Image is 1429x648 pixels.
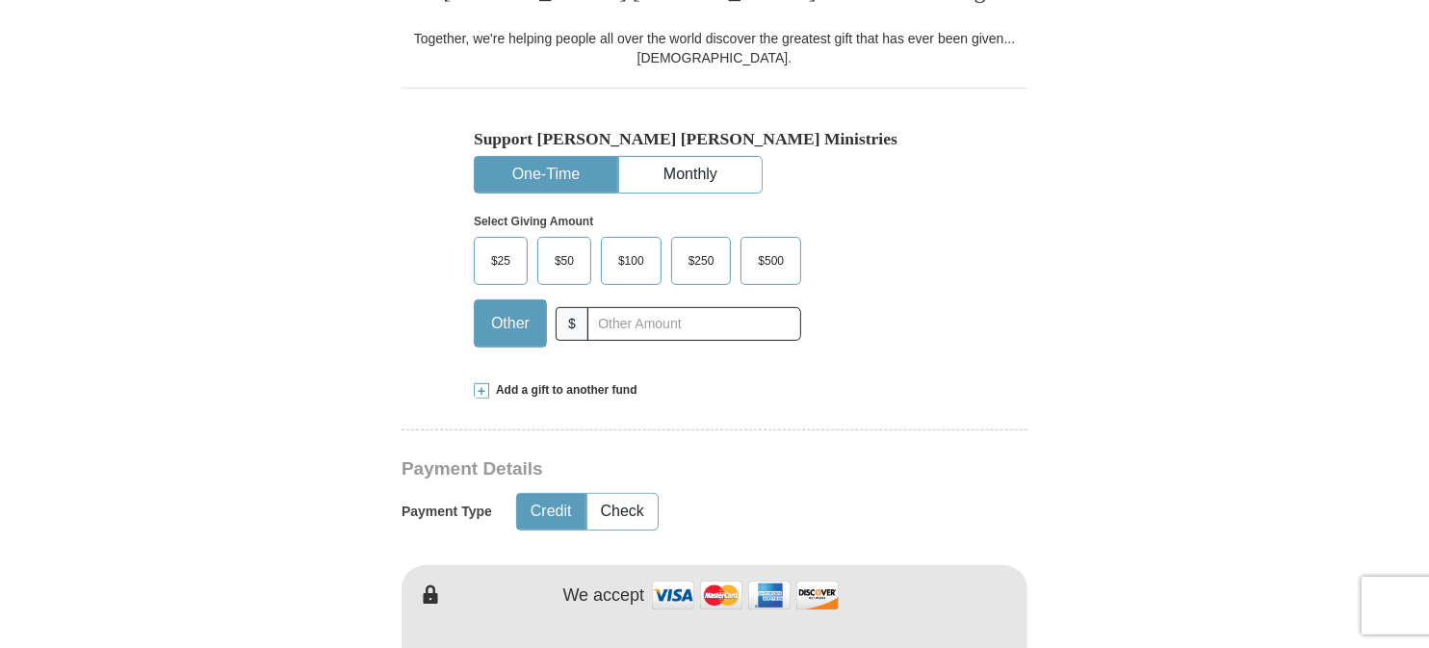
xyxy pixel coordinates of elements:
span: $ [556,307,588,341]
div: Together, we're helping people all over the world discover the greatest gift that has ever been g... [402,29,1027,67]
h4: We accept [563,585,645,607]
span: $250 [679,246,724,275]
button: Check [587,494,658,530]
span: $500 [748,246,793,275]
button: One-Time [475,157,617,193]
h5: Payment Type [402,504,492,520]
span: $25 [481,246,520,275]
span: Other [481,309,539,338]
img: credit cards accepted [649,575,842,616]
span: Add a gift to another fund [489,382,637,399]
h3: Payment Details [402,458,893,480]
strong: Select Giving Amount [474,215,593,228]
span: $50 [545,246,584,275]
h5: Support [PERSON_NAME] [PERSON_NAME] Ministries [474,129,955,149]
button: Credit [517,494,585,530]
input: Other Amount [587,307,801,341]
button: Monthly [619,157,762,193]
span: $100 [609,246,654,275]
